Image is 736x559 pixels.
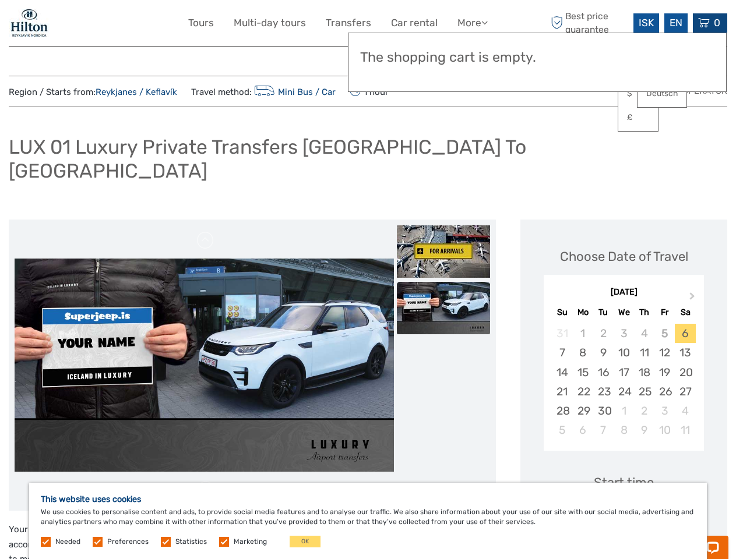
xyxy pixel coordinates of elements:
div: Not available Thursday, September 4th, 2025 [634,324,654,343]
div: Mo [573,305,593,320]
a: £ [618,107,658,128]
div: Start time [594,473,654,491]
div: Choose Saturday, September 6th, 2025 [675,324,695,343]
h3: The shopping cart is empty. [360,49,714,66]
div: Choose Saturday, September 20th, 2025 [675,363,695,382]
div: Choose Thursday, September 11th, 2025 [634,343,654,362]
div: Choose Friday, September 26th, 2025 [654,382,675,401]
div: Choose Saturday, October 4th, 2025 [675,401,695,420]
a: More [457,15,488,31]
div: Choose Tuesday, September 30th, 2025 [593,401,614,420]
div: Choose Saturday, September 13th, 2025 [675,343,695,362]
div: EN [664,13,688,33]
img: 16fb447c7d50440eaa484c9a0dbf045b_slider_thumbnail.jpeg [397,282,490,334]
div: Choose Tuesday, September 16th, 2025 [593,363,614,382]
div: Choose Monday, September 8th, 2025 [573,343,593,362]
div: Choose Saturday, September 27th, 2025 [675,382,695,401]
h1: LUX 01 Luxury Private Transfers [GEOGRAPHIC_DATA] To [GEOGRAPHIC_DATA] [9,135,727,182]
button: Open LiveChat chat widget [134,18,148,32]
a: Multi-day tours [234,15,306,31]
div: Choose Friday, September 19th, 2025 [654,363,675,382]
div: Choose Wednesday, October 1st, 2025 [614,401,634,420]
a: Tours [188,15,214,31]
div: Choose Friday, October 10th, 2025 [654,420,675,440]
div: Choose Wednesday, September 24th, 2025 [614,382,634,401]
img: d17cabca94be4cdf9a944f0c6cf5d444_slider_thumbnail.jpg [397,225,490,278]
label: Marketing [234,537,267,547]
div: Choose Sunday, September 28th, 2025 [552,401,572,420]
div: We [614,305,634,320]
div: Choose Friday, September 12th, 2025 [654,343,675,362]
div: Choose Thursday, October 2nd, 2025 [634,401,654,420]
a: Deutsch [638,83,686,104]
div: Choose Thursday, September 25th, 2025 [634,382,654,401]
div: [DATE] [544,286,704,299]
div: Choose Tuesday, September 23rd, 2025 [593,382,614,401]
div: Choose Monday, September 15th, 2025 [573,363,593,382]
label: Preferences [107,537,149,547]
span: 0 [712,17,722,29]
label: Statistics [175,537,207,547]
div: Choose Wednesday, September 10th, 2025 [614,343,634,362]
p: Chat now [16,20,132,30]
div: Choose Thursday, October 9th, 2025 [634,420,654,440]
div: Fr [654,305,675,320]
span: Travel method: [191,83,336,100]
div: Choose Sunday, October 5th, 2025 [552,420,572,440]
a: $ [618,83,658,104]
span: ISK [639,17,654,29]
div: Choose Sunday, September 7th, 2025 [552,343,572,362]
img: 1846-e7c6c28a-36f7-44b6-aaf6-bfd1581794f2_logo_small.jpg [9,9,50,37]
a: Reykjanes / Keflavík [96,87,177,97]
label: Needed [55,537,80,547]
button: Next Month [684,289,703,308]
div: Choose Date of Travel [560,247,688,266]
div: We use cookies to personalise content and ads, to provide social media features and to analyse ou... [29,483,707,559]
div: Sa [675,305,695,320]
div: Choose Thursday, September 18th, 2025 [634,363,654,382]
div: Not available Monday, September 1st, 2025 [573,324,593,343]
div: Choose Wednesday, October 8th, 2025 [614,420,634,440]
div: Choose Wednesday, September 17th, 2025 [614,363,634,382]
div: Not available Tuesday, September 2nd, 2025 [593,324,614,343]
img: 16fb447c7d50440eaa484c9a0dbf045b_main_slider.jpeg [15,259,394,472]
div: Choose Tuesday, October 7th, 2025 [593,420,614,440]
div: Th [634,305,654,320]
div: Not available Sunday, August 31st, 2025 [552,324,572,343]
div: Choose Monday, October 6th, 2025 [573,420,593,440]
div: Su [552,305,572,320]
div: month 2025-09 [547,324,700,440]
div: Tu [593,305,614,320]
div: Choose Monday, September 22nd, 2025 [573,382,593,401]
span: Region / Starts from: [9,86,177,98]
div: Choose Friday, October 3rd, 2025 [654,401,675,420]
h5: This website uses cookies [41,494,695,504]
button: OK [290,536,321,547]
div: Choose Tuesday, September 9th, 2025 [593,343,614,362]
span: Best price guarantee [548,10,631,36]
div: Choose Monday, September 29th, 2025 [573,401,593,420]
div: Choose Sunday, September 21st, 2025 [552,382,572,401]
a: Car rental [391,15,438,31]
div: Choose Sunday, September 14th, 2025 [552,363,572,382]
div: Not available Friday, September 5th, 2025 [654,324,675,343]
div: Choose Saturday, October 11th, 2025 [675,420,695,440]
a: Mini Bus / Car [252,87,336,97]
a: Transfers [326,15,371,31]
div: Not available Wednesday, September 3rd, 2025 [614,324,634,343]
